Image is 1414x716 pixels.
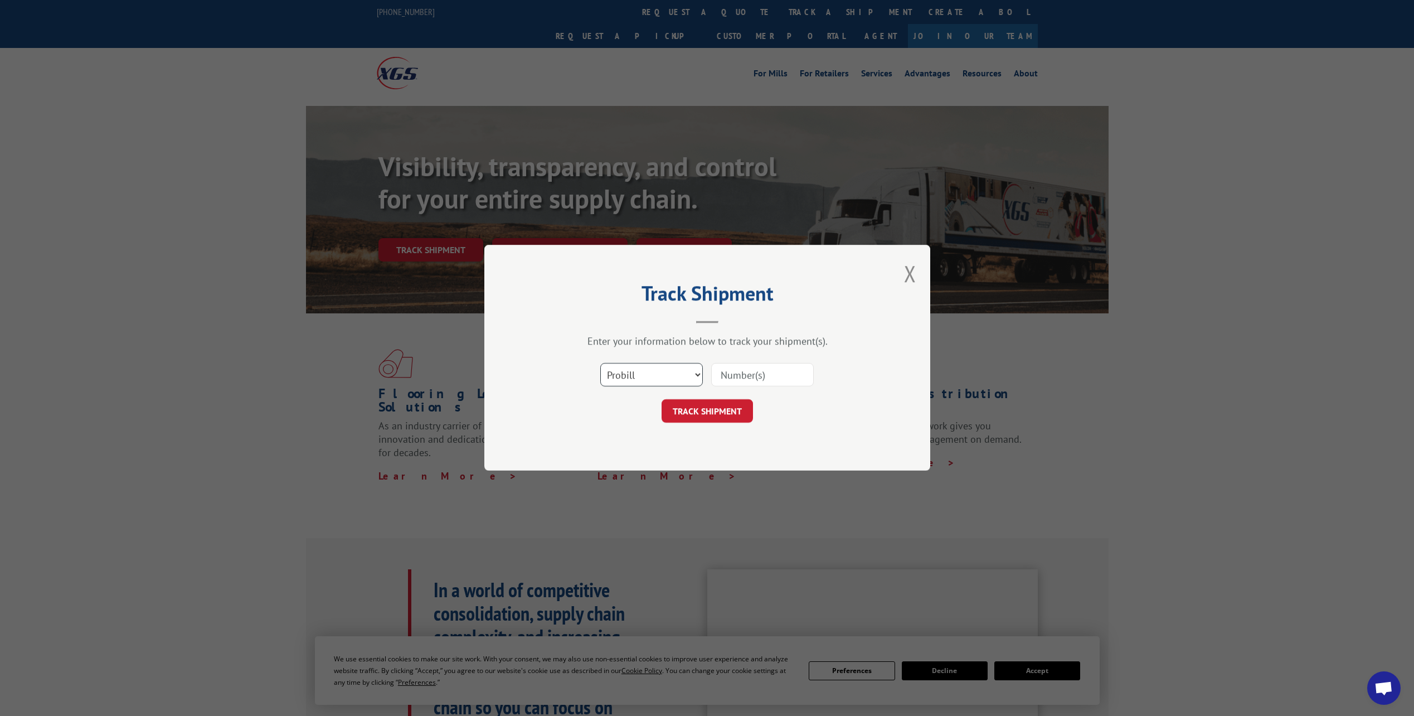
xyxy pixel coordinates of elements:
[904,259,916,288] button: Close modal
[540,335,874,348] div: Enter your information below to track your shipment(s).
[662,400,753,423] button: TRACK SHIPMENT
[1367,671,1401,705] div: Open chat
[540,286,874,307] h2: Track Shipment
[711,364,814,387] input: Number(s)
